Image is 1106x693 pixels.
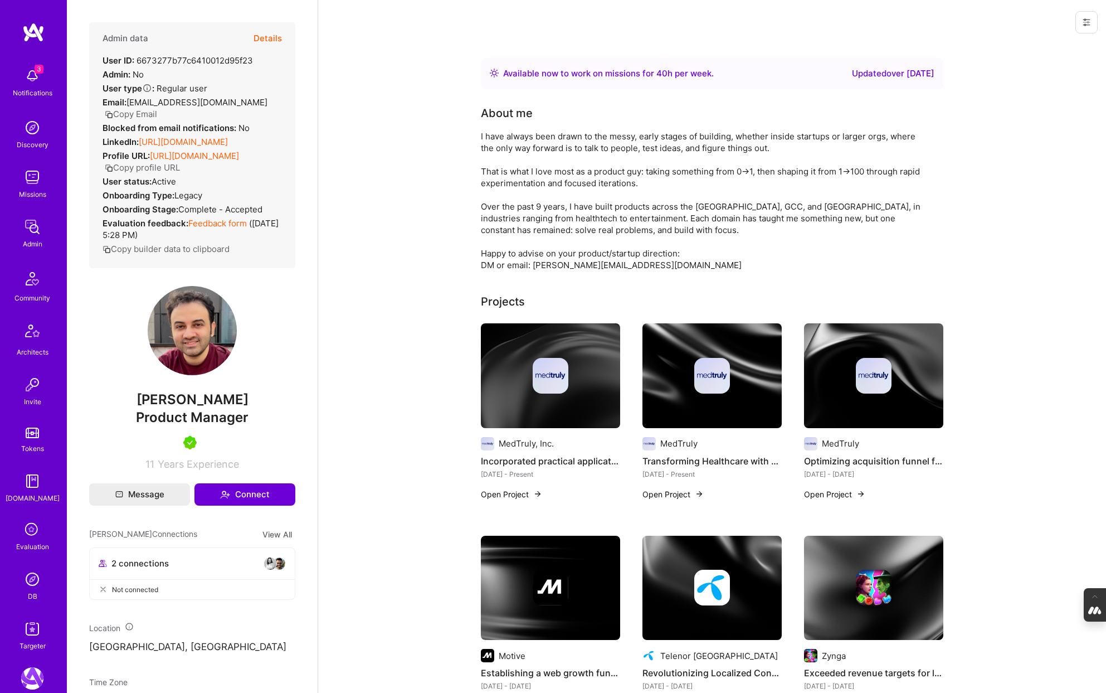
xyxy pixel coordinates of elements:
button: Details [254,22,282,55]
button: Connect [194,483,295,506]
span: [EMAIL_ADDRESS][DOMAIN_NAME] [126,97,267,108]
div: [DATE] - [DATE] [804,680,943,692]
div: Motive [499,650,525,662]
img: cover [481,323,620,428]
img: logo [22,22,45,42]
button: 2 connectionsavataravatarNot connected [89,547,295,600]
img: admin teamwork [21,216,43,238]
img: Invite [21,374,43,396]
h4: Admin data [103,33,148,43]
div: DB [28,590,37,602]
img: Availability [490,69,499,77]
div: Evaluation [16,541,49,553]
i: icon SelectionTeam [22,520,43,541]
span: legacy [174,190,202,201]
div: MedTruly [822,438,859,449]
div: Invite [24,396,41,408]
strong: Profile URL: [103,151,150,161]
img: Company logo [533,358,568,394]
span: Product Manager [136,409,249,425]
img: tokens [26,428,39,438]
a: [URL][DOMAIN_NAME] [139,137,228,147]
img: avatar [264,557,277,570]
img: cover [481,536,620,641]
strong: LinkedIn: [103,137,139,147]
i: icon CloseGray [99,585,108,594]
button: Copy Email [105,108,157,120]
span: Time Zone [89,677,128,687]
div: 6673277b77c6410012d95f23 [103,55,253,66]
i: Help [142,83,152,93]
img: Company logo [694,570,730,605]
div: Discovery [17,139,48,151]
span: [PERSON_NAME] [89,391,295,408]
span: Complete - Accepted [178,204,262,215]
img: Company logo [804,437,817,450]
img: avatar [272,557,286,570]
img: guide book [21,470,43,492]
div: I have always been drawn to the messy, early stages of building, whether inside startups or large... [481,130,927,271]
button: Open Project [804,488,865,500]
img: Company logo [642,437,656,450]
img: A.Teamer in Residence [183,436,197,449]
span: Active [152,176,176,187]
a: A.Team: Leading A.Team's Marketing & DemandGen [18,667,46,690]
span: 40 [656,68,668,79]
img: Company logo [533,570,568,605]
button: Open Project [481,488,542,500]
i: icon Copy [103,245,111,254]
strong: Admin: [103,69,130,80]
img: bell [21,65,43,87]
div: Architects [17,346,48,358]
button: Copy builder data to clipboard [103,243,230,255]
img: Skill Targeter [21,618,43,640]
h4: Revolutionizing Localized Content: Live TV/VOD Streaming Platform [642,666,782,680]
div: Telenor [GEOGRAPHIC_DATA] [660,650,778,662]
div: Zynga [822,650,846,662]
img: Admin Search [21,568,43,590]
img: Company logo [804,649,817,662]
div: Projects [481,293,525,310]
div: Available now to work on missions for h per week . [503,67,714,80]
strong: Onboarding Type: [103,190,174,201]
h4: Transforming Healthcare with a Remote Care Focused EHR System [642,454,782,468]
div: [DATE] - Present [481,468,620,480]
div: Admin [23,238,42,250]
i: icon Copy [105,110,113,119]
i: icon Connect [220,490,230,500]
img: Company logo [694,358,730,394]
img: User Avatar [148,286,237,375]
img: Company logo [481,437,494,450]
img: cover [804,536,943,641]
div: MedTruly, Inc. [499,438,554,449]
img: teamwork [21,166,43,188]
div: [DATE] - [DATE] [642,680,782,692]
a: Feedback form [188,218,247,229]
div: No [103,122,250,134]
img: arrow-right [695,490,704,498]
div: Regular user [103,83,207,94]
strong: User type : [103,83,154,94]
span: Years Experience [158,458,239,470]
div: Updated over [DATE] [852,67,934,80]
strong: Onboarding Stage: [103,204,178,215]
div: ( [DATE] 5:28 PM ) [103,217,282,241]
img: cover [642,323,782,428]
span: 3 [35,65,43,74]
img: Company logo [856,358,891,394]
i: icon Copy [105,164,113,172]
button: Open Project [642,488,704,500]
strong: Email: [103,97,126,108]
h4: Exceeded revenue targets for licensed puzzle game [804,666,943,680]
h4: Incorporated practical applications of AI and ML in various settings [481,454,620,468]
div: [DATE] - [DATE] [804,468,943,480]
img: Company logo [642,649,656,662]
div: Missions [19,188,46,200]
button: Message [89,483,190,506]
div: About me [481,105,533,122]
div: Community [14,292,50,304]
h4: Optimizing acquisition funnel for healthcare startup [804,454,943,468]
button: View All [259,528,295,541]
div: [DATE] - Present [642,468,782,480]
div: Location [89,622,295,634]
